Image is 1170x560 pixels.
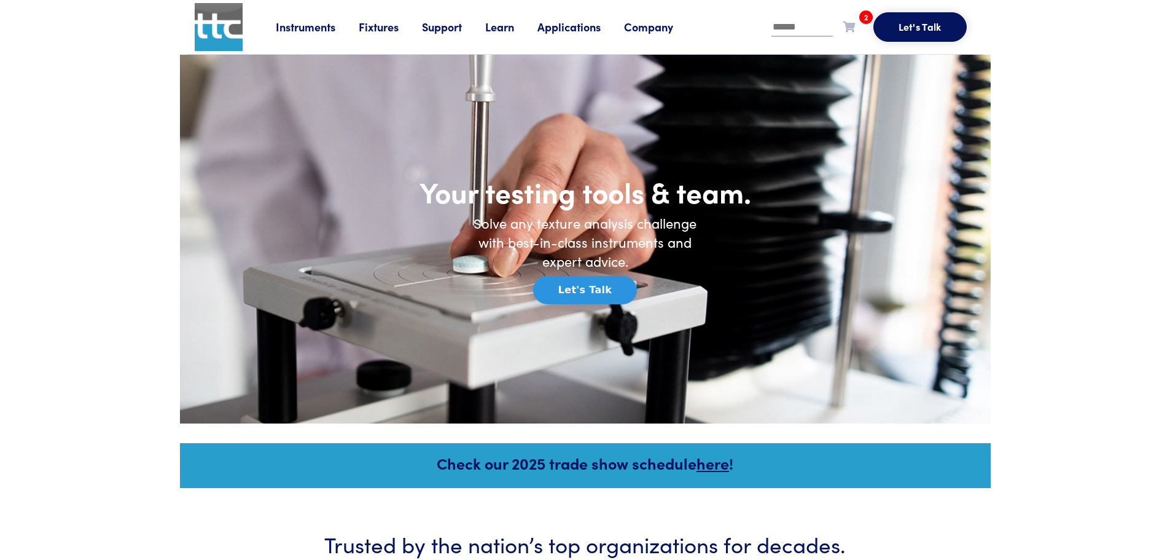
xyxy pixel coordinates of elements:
[359,19,422,34] a: Fixtures
[843,18,855,34] a: 2
[624,19,696,34] a: Company
[696,452,729,474] a: here
[462,214,708,270] h6: Solve any texture analysis challenge with best-in-class instruments and expert advice.
[537,19,624,34] a: Applications
[217,529,954,559] h3: Trusted by the nation’s top organizations for decades.
[533,276,637,304] button: Let's Talk
[422,19,485,34] a: Support
[197,452,974,474] h5: Check our 2025 trade show schedule !
[195,3,243,51] img: ttc_logo_1x1_v1.0.png
[485,19,537,34] a: Learn
[340,174,831,210] h1: Your testing tools & team.
[276,19,359,34] a: Instruments
[873,12,967,42] button: Let's Talk
[859,10,873,24] span: 2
